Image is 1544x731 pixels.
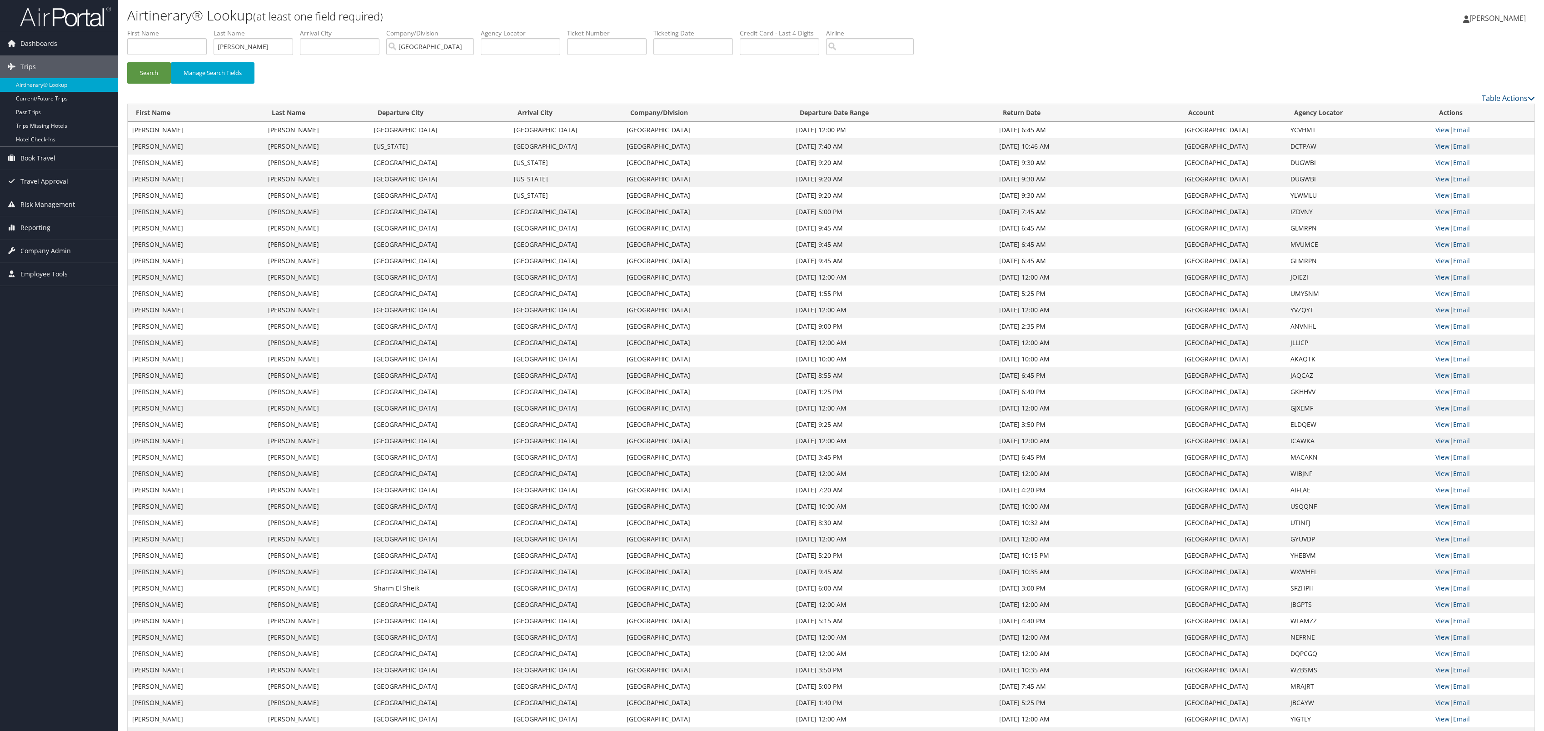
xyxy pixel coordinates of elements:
[1453,125,1470,134] a: Email
[1435,535,1449,543] a: View
[1435,551,1449,560] a: View
[792,318,995,335] td: [DATE] 9:00 PM
[1453,420,1470,429] a: Email
[1453,371,1470,380] a: Email
[1435,207,1449,216] a: View
[20,193,75,216] span: Risk Management
[1286,220,1431,236] td: GLMRPN
[128,204,264,220] td: [PERSON_NAME]
[1286,253,1431,269] td: GLMRPN
[1453,567,1470,576] a: Email
[792,220,995,236] td: [DATE] 9:45 AM
[1435,633,1449,641] a: View
[509,302,622,318] td: [GEOGRAPHIC_DATA]
[369,318,509,335] td: [GEOGRAPHIC_DATA]
[1435,616,1449,625] a: View
[792,122,995,138] td: [DATE] 12:00 PM
[995,302,1180,318] td: [DATE] 12:00 AM
[128,515,264,531] td: [PERSON_NAME]
[509,187,622,204] td: [US_STATE]
[128,171,264,187] td: [PERSON_NAME]
[1180,171,1286,187] td: [GEOGRAPHIC_DATA]
[622,122,792,138] td: [GEOGRAPHIC_DATA]
[1453,404,1470,412] a: Email
[369,384,509,400] td: [GEOGRAPHIC_DATA]
[369,367,509,384] td: [GEOGRAPHIC_DATA]
[1180,253,1286,269] td: [GEOGRAPHIC_DATA]
[792,155,995,171] td: [DATE] 9:20 AM
[1453,453,1470,461] a: Email
[369,155,509,171] td: [GEOGRAPHIC_DATA]
[128,335,264,351] td: [PERSON_NAME]
[1286,367,1431,384] td: JAQCAZ
[509,285,622,302] td: [GEOGRAPHIC_DATA]
[1180,351,1286,367] td: [GEOGRAPHIC_DATA]
[1180,384,1286,400] td: [GEOGRAPHIC_DATA]
[792,187,995,204] td: [DATE] 9:20 AM
[1453,158,1470,167] a: Email
[1453,715,1470,723] a: Email
[792,302,995,318] td: [DATE] 12:00 AM
[1180,335,1286,351] td: [GEOGRAPHIC_DATA]
[509,269,622,285] td: [GEOGRAPHIC_DATA]
[1286,104,1431,122] th: Agency Locator: activate to sort column ascending
[1435,584,1449,592] a: View
[740,29,826,38] label: Credit Card - Last 4 Digits
[1435,371,1449,380] a: View
[509,253,622,269] td: [GEOGRAPHIC_DATA]
[1431,335,1534,351] td: |
[1435,125,1449,134] a: View
[20,55,36,78] span: Trips
[622,171,792,187] td: [GEOGRAPHIC_DATA]
[1286,269,1431,285] td: JOIEZI
[509,236,622,253] td: [GEOGRAPHIC_DATA]
[128,285,264,302] td: [PERSON_NAME]
[1453,535,1470,543] a: Email
[1435,486,1449,494] a: View
[369,138,509,155] td: [US_STATE]
[171,62,254,84] button: Manage Search Fields
[509,335,622,351] td: [GEOGRAPHIC_DATA]
[509,220,622,236] td: [GEOGRAPHIC_DATA]
[792,384,995,400] td: [DATE] 1:25 PM
[1180,318,1286,335] td: [GEOGRAPHIC_DATA]
[128,695,264,711] td: [PERSON_NAME]
[264,285,369,302] td: [PERSON_NAME]
[622,318,792,335] td: [GEOGRAPHIC_DATA]
[1435,256,1449,265] a: View
[369,351,509,367] td: [GEOGRAPHIC_DATA]
[509,104,622,122] th: Arrival City: activate to sort column ascending
[1180,104,1286,122] th: Account: activate to sort column ascending
[995,269,1180,285] td: [DATE] 12:00 AM
[128,384,264,400] td: [PERSON_NAME]
[1431,269,1534,285] td: |
[128,351,264,367] td: [PERSON_NAME]
[1453,338,1470,347] a: Email
[509,155,622,171] td: [US_STATE]
[264,269,369,285] td: [PERSON_NAME]
[792,171,995,187] td: [DATE] 9:20 AM
[1435,715,1449,723] a: View
[264,351,369,367] td: [PERSON_NAME]
[127,6,1066,25] h1: Airtinerary® Lookup
[1286,155,1431,171] td: DUGWBI
[128,596,264,613] td: [PERSON_NAME]
[369,236,509,253] td: [GEOGRAPHIC_DATA]
[264,367,369,384] td: [PERSON_NAME]
[509,171,622,187] td: [US_STATE]
[1180,285,1286,302] td: [GEOGRAPHIC_DATA]
[995,285,1180,302] td: [DATE] 5:25 PM
[128,629,264,646] td: [PERSON_NAME]
[1435,387,1449,396] a: View
[995,384,1180,400] td: [DATE] 6:40 PM
[128,482,264,498] td: [PERSON_NAME]
[1180,155,1286,171] td: [GEOGRAPHIC_DATA]
[264,171,369,187] td: [PERSON_NAME]
[1453,387,1470,396] a: Email
[1453,551,1470,560] a: Email
[1431,155,1534,171] td: |
[264,187,369,204] td: [PERSON_NAME]
[1286,236,1431,253] td: MVUMCE
[1431,253,1534,269] td: |
[509,122,622,138] td: [GEOGRAPHIC_DATA]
